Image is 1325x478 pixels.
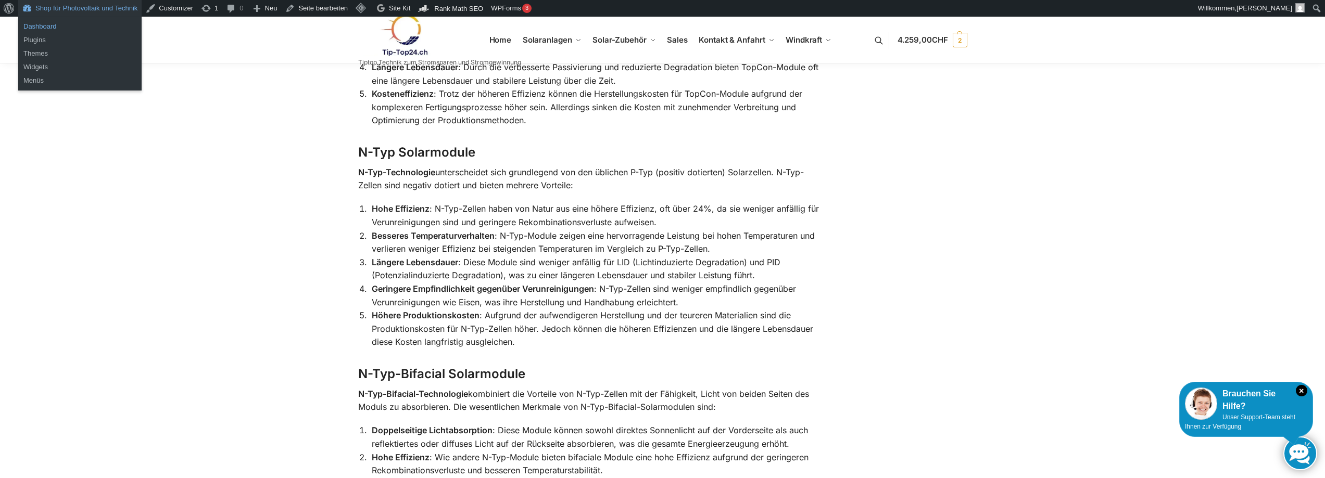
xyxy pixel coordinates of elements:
img: Solaranlagen, Speicheranlagen und Energiesparprodukte [358,14,449,56]
li: : N-Typ-Zellen sind weniger empfindlich gegenüber Verunreinigungen wie Eisen, was ihre Herstellun... [369,282,821,309]
li: : Durch die verbesserte Passivierung und reduzierte Degradation bieten TopCon-Module oft eine län... [369,61,821,87]
a: Windkraft [781,17,836,63]
span: [PERSON_NAME] [1236,4,1292,12]
span: Kontakt & Anfahrt [699,35,765,45]
ul: Shop für Photovoltaik und Technik [18,44,142,91]
a: Solaranlagen [518,17,585,63]
p: unterscheidet sich grundlegend von den üblichen P-Typ (positiv dotierten) Solarzellen. N-Typ-Zell... [358,166,821,192]
nav: Cart contents [898,16,967,64]
strong: Längere Lebensdauer [372,257,458,267]
li: : N-Typ-Zellen haben von Natur aus eine höhere Effizienz, oft über 24%, da sie weniger anfällig f... [369,202,821,229]
strong: Geringere Empfindlichkeit gegenüber Verunreinigungen [372,283,594,294]
a: Widgets [18,60,142,74]
strong: N-Typ-Technologie [358,167,435,177]
a: Themes [18,47,142,60]
strong: Doppelseitige Lichtabsorption [372,425,493,435]
strong: N-Typ-Bifacial-Technologie [358,389,468,399]
img: Benutzerbild von Rupert Spoddig [1295,3,1305,12]
strong: Hohe Effizienz [372,203,430,214]
strong: Höhere Produktionskosten [372,310,479,320]
span: Site Kit [389,4,410,12]
p: Tiptop Technik zum Stromsparen und Stromgewinnung [358,59,521,66]
a: Kontakt & Anfahrt [695,17,779,63]
strong: Hohe Effizienz [372,452,430,462]
ul: Shop für Photovoltaik und Technik [18,17,142,50]
span: 2 [953,33,967,47]
i: Schließen [1296,385,1307,396]
li: : Wie andere N-Typ-Module bieten bifaciale Module eine hohe Effizienz aufgrund der geringeren Rek... [369,451,821,477]
div: Brauchen Sie Hilfe? [1185,387,1307,412]
li: : Diese Module sind weniger anfällig für LID (Lichtinduzierte Degradation) und PID (Potenzialindu... [369,256,821,282]
li: : N-Typ-Module zeigen eine hervorragende Leistung bei hohen Temperaturen und verlieren weniger Ef... [369,229,821,256]
a: Dashboard [18,20,142,33]
strong: Kosteneffizienz [372,88,434,99]
span: Solaranlagen [523,35,572,45]
div: 3 [522,4,532,13]
span: Rank Math SEO [434,5,483,12]
a: Menüs [18,74,142,87]
img: Customer service [1185,387,1217,420]
a: 4.259,00CHF 2 [898,24,967,56]
a: Plugins [18,33,142,47]
span: Sales [667,35,688,45]
li: : Diese Module können sowohl direktes Sonnenlicht auf der Vorderseite als auch reflektiertes oder... [369,424,821,450]
span: CHF [932,35,948,45]
strong: Längere Lebensdauer [372,62,458,72]
span: Windkraft [786,35,822,45]
strong: Besseres Temperaturverhalten [372,230,495,241]
li: : Aufgrund der aufwendigeren Herstellung und der teureren Materialien sind die Produktionskosten ... [369,309,821,349]
span: 4.259,00 [898,35,948,45]
span: Unser Support-Team steht Ihnen zur Verfügung [1185,414,1295,430]
h3: N-Typ-Bifacial Solarmodule [358,365,821,383]
li: : Trotz der höheren Effizienz können die Herstellungskosten für TopCon-Module aufgrund der komple... [369,87,821,127]
a: Sales [663,17,692,63]
p: kombiniert die Vorteile von N-Typ-Zellen mit der Fähigkeit, Licht von beiden Seiten des Moduls zu... [358,387,821,414]
a: Solar-Zubehör [588,17,660,63]
h3: N-Typ Solarmodule [358,144,821,162]
span: Solar-Zubehör [592,35,647,45]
